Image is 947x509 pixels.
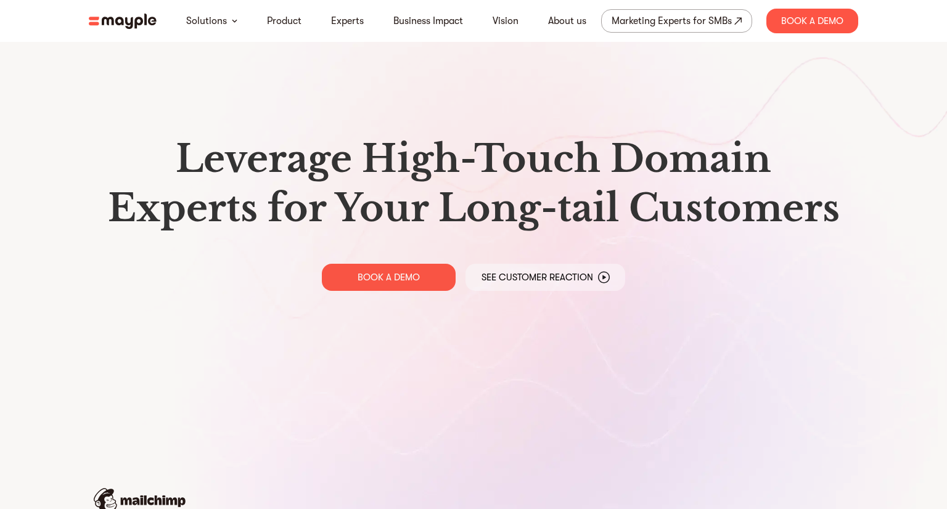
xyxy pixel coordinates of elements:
[358,271,420,283] p: BOOK A DEMO
[267,14,301,28] a: Product
[548,14,586,28] a: About us
[99,134,848,233] h1: Leverage High-Touch Domain Experts for Your Long-tail Customers
[331,14,364,28] a: Experts
[482,271,593,283] p: See Customer Reaction
[322,264,456,291] a: BOOK A DEMO
[186,14,227,28] a: Solutions
[601,9,752,33] a: Marketing Experts for SMBs
[766,9,858,33] div: Book A Demo
[232,19,237,23] img: arrow-down
[612,12,732,30] div: Marketing Experts for SMBs
[465,264,625,291] a: See Customer Reaction
[89,14,157,29] img: mayple-logo
[393,14,463,28] a: Business Impact
[493,14,519,28] a: Vision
